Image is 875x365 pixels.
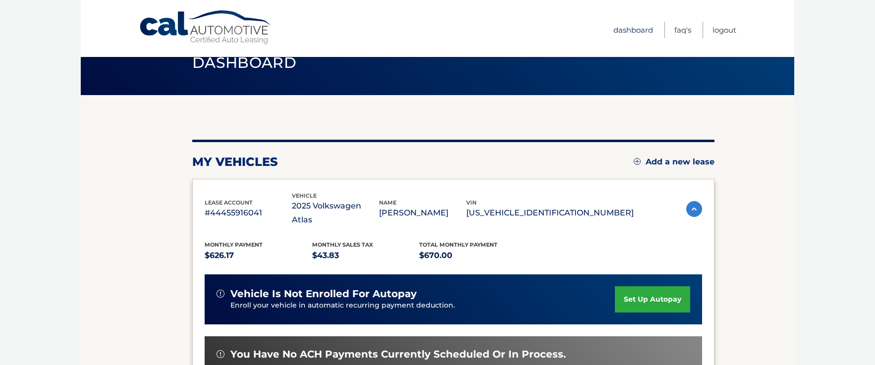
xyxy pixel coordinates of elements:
a: FAQ's [674,22,691,38]
span: Dashboard [192,53,296,72]
a: Logout [712,22,736,38]
span: You have no ACH payments currently scheduled or in process. [230,348,566,361]
p: [US_VEHICLE_IDENTIFICATION_NUMBER] [466,206,634,220]
img: add.svg [634,158,641,165]
p: $626.17 [205,249,312,262]
span: Monthly Payment [205,241,263,248]
a: set up autopay [615,286,690,313]
a: Dashboard [613,22,653,38]
img: accordion-active.svg [686,201,702,217]
a: Cal Automotive [139,10,273,45]
span: vehicle is not enrolled for autopay [230,288,417,300]
p: [PERSON_NAME] [379,206,466,220]
span: Monthly sales Tax [312,241,373,248]
p: $43.83 [312,249,420,262]
a: Add a new lease [634,157,714,167]
span: name [379,199,396,206]
p: #44455916041 [205,206,292,220]
img: alert-white.svg [217,290,224,298]
span: Total Monthly Payment [419,241,497,248]
p: Enroll your vehicle in automatic recurring payment deduction. [230,300,615,311]
span: vehicle [292,192,317,199]
p: $670.00 [419,249,527,262]
span: vin [466,199,477,206]
h2: my vehicles [192,155,278,169]
img: alert-white.svg [217,350,224,358]
p: 2025 Volkswagen Atlas [292,199,379,227]
span: lease account [205,199,253,206]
